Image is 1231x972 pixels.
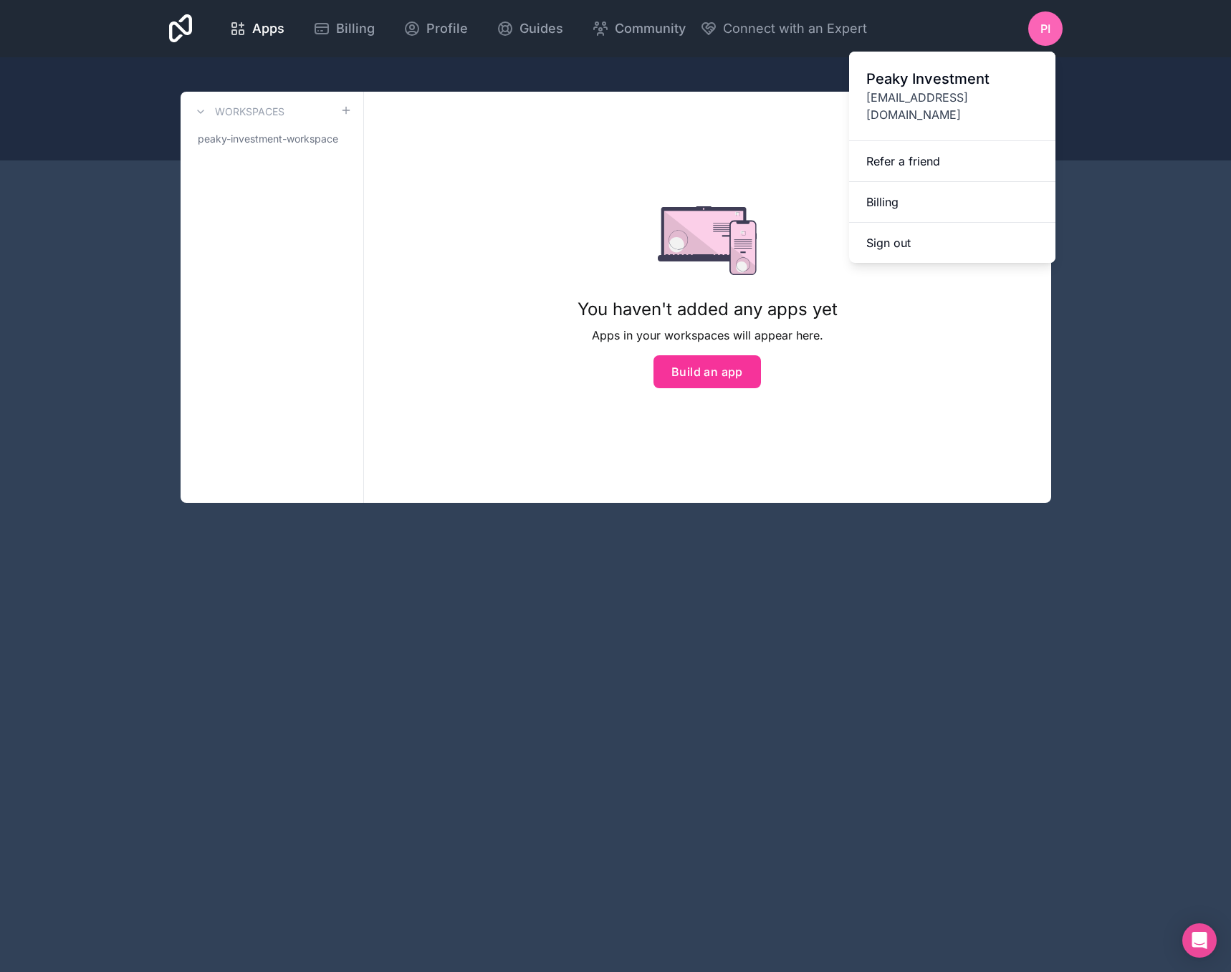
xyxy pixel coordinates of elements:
[615,19,686,39] span: Community
[192,103,284,120] a: Workspaces
[302,13,386,44] a: Billing
[252,19,284,39] span: Apps
[336,19,375,39] span: Billing
[215,105,284,119] h3: Workspaces
[700,19,867,39] button: Connect with an Expert
[849,182,1055,223] a: Billing
[392,13,479,44] a: Profile
[198,132,338,146] span: peaky-investment-workspace
[578,327,838,344] p: Apps in your workspaces will appear here.
[218,13,296,44] a: Apps
[485,13,575,44] a: Guides
[580,13,697,44] a: Community
[192,126,352,152] a: peaky-investment-workspace
[866,69,1038,89] span: Peaky Investment
[519,19,563,39] span: Guides
[849,141,1055,182] a: Refer a friend
[866,89,1038,123] span: [EMAIL_ADDRESS][DOMAIN_NAME]
[653,355,761,388] button: Build an app
[1182,923,1217,958] div: Open Intercom Messenger
[658,206,757,275] img: empty state
[578,298,838,321] h1: You haven't added any apps yet
[849,223,1055,263] button: Sign out
[426,19,468,39] span: Profile
[1040,20,1050,37] span: PI
[723,19,867,39] span: Connect with an Expert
